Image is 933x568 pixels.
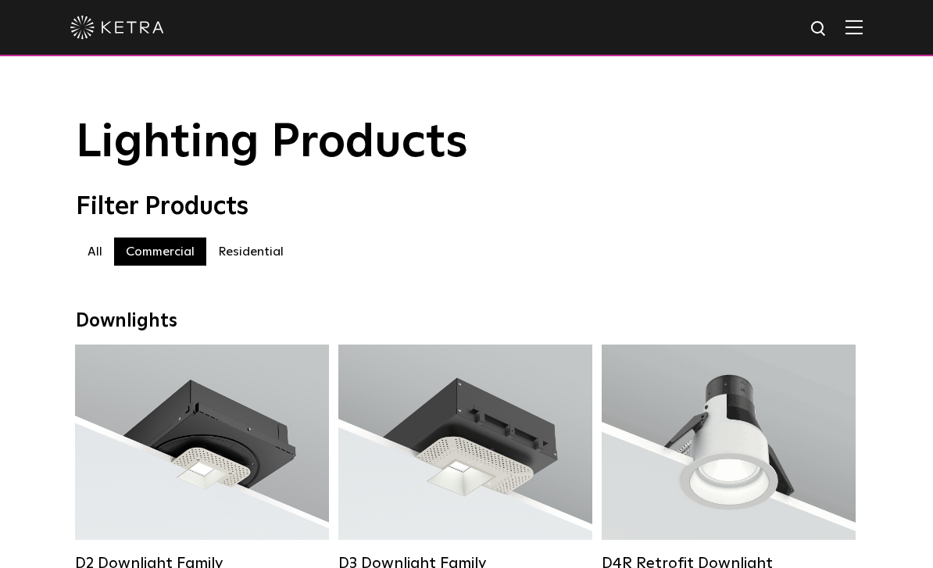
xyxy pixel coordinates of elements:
[845,20,863,34] img: Hamburger%20Nav.svg
[76,310,857,333] div: Downlights
[206,238,295,266] label: Residential
[810,20,829,39] img: search icon
[76,192,857,222] div: Filter Products
[76,120,468,166] span: Lighting Products
[76,238,114,266] label: All
[114,238,206,266] label: Commercial
[70,16,164,39] img: ketra-logo-2019-white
